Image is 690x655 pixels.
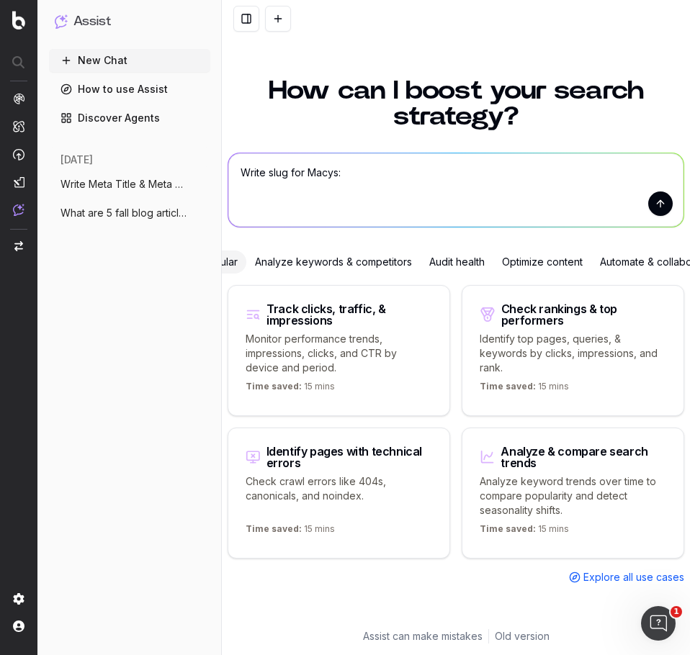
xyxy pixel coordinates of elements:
[14,241,23,251] img: Switch project
[671,606,682,618] span: 1
[495,629,550,643] a: Old version
[228,78,684,130] h1: How can I boost your search strategy?
[61,177,187,191] span: Write Meta Title & Meta Description for
[480,474,666,518] p: Analyze keyword trends over time to compare popularity and detect seasonality shifts.
[480,381,569,398] p: 15 mins
[501,303,666,326] div: Check rankings & top performers
[49,78,210,101] a: How to use Assist
[480,381,536,392] span: Time saved:
[246,474,432,518] p: Check crawl errors like 404s, canonicals, and noindex.
[55,14,68,28] img: Assist
[493,250,591,274] div: Optimize content
[13,148,24,161] img: Activation
[73,12,111,32] h1: Assist
[49,49,210,72] button: New Chat
[61,153,93,167] span: [DATE]
[55,12,205,32] button: Assist
[13,620,24,632] img: My account
[501,446,666,469] div: Analyze & compare search trends
[228,153,684,227] textarea: Write slug for Macys:
[49,107,210,130] a: Discover Agents
[13,176,24,188] img: Studio
[480,332,666,375] p: Identify top pages, queries, & keywords by clicks, impressions, and rank.
[61,206,187,220] span: What are 5 fall blog articles that cover
[13,593,24,605] img: Setting
[49,173,210,196] button: Write Meta Title & Meta Description for
[266,303,432,326] div: Track clicks, traffic, & impressions
[246,250,421,274] div: Analyze keywords & competitors
[569,570,684,584] a: Explore all use cases
[363,629,483,643] p: Assist can make mistakes
[246,523,335,541] p: 15 mins
[13,120,24,132] img: Intelligence
[480,523,569,541] p: 15 mins
[49,202,210,225] button: What are 5 fall blog articles that cover
[13,204,24,216] img: Assist
[480,523,536,534] span: Time saved:
[641,606,676,641] iframe: Intercom live chat
[583,570,684,584] span: Explore all use cases
[12,11,25,30] img: Botify logo
[421,250,493,274] div: Audit health
[266,446,432,469] div: Identify pages with technical errors
[13,93,24,104] img: Analytics
[246,332,432,375] p: Monitor performance trends, impressions, clicks, and CTR by device and period.
[246,381,335,398] p: 15 mins
[246,381,302,392] span: Time saved:
[246,523,302,534] span: Time saved:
